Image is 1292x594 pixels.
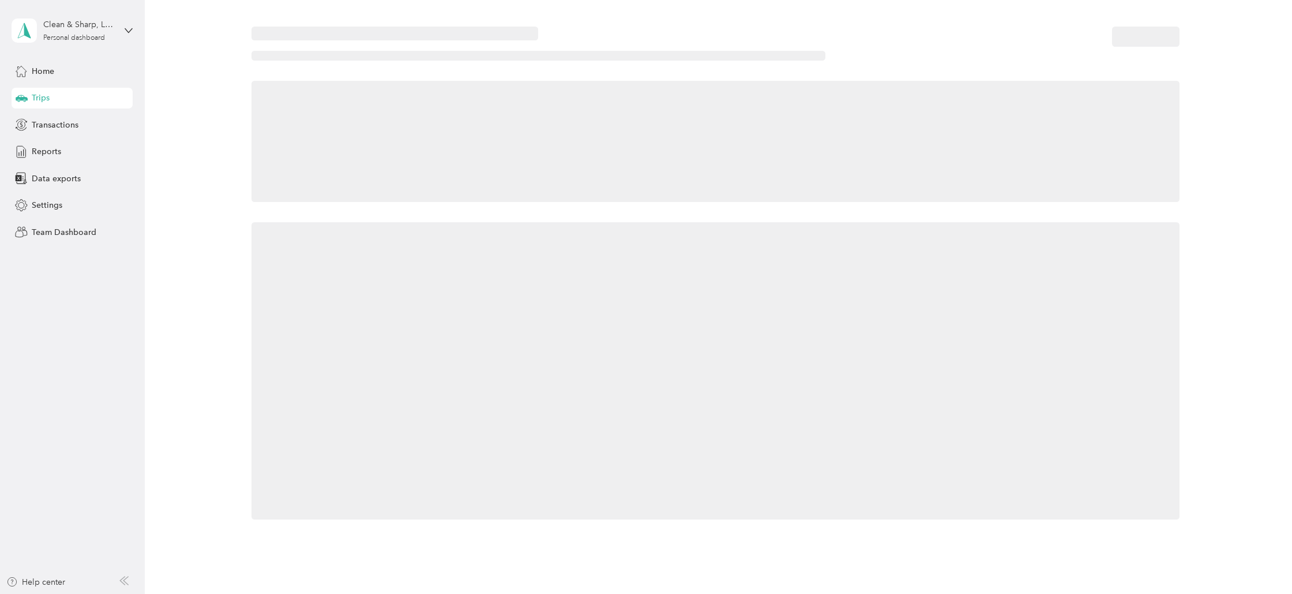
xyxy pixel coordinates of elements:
[32,145,61,158] span: Reports
[43,35,105,42] div: Personal dashboard
[6,576,65,588] button: Help center
[43,18,115,31] div: Clean & Sharp, LLC [PERSON_NAME]
[32,173,81,185] span: Data exports
[32,199,62,211] span: Settings
[32,65,54,77] span: Home
[32,92,50,104] span: Trips
[32,119,78,131] span: Transactions
[32,226,96,238] span: Team Dashboard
